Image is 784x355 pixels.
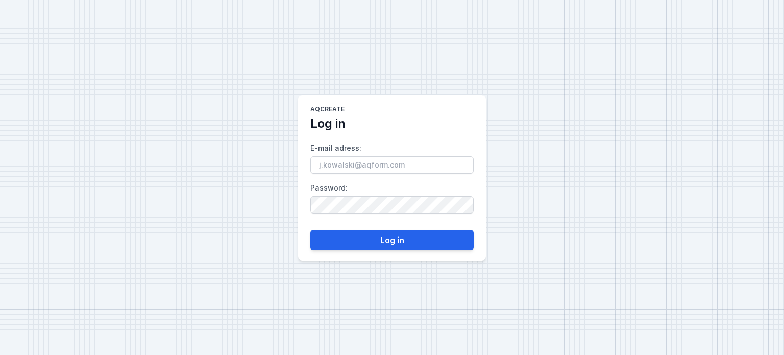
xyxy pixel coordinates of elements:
h1: AQcreate [310,105,345,115]
input: Password: [310,196,474,214]
label: E-mail adress : [310,140,474,174]
h2: Log in [310,115,346,132]
input: E-mail adress: [310,156,474,174]
button: Log in [310,230,474,250]
label: Password : [310,180,474,214]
